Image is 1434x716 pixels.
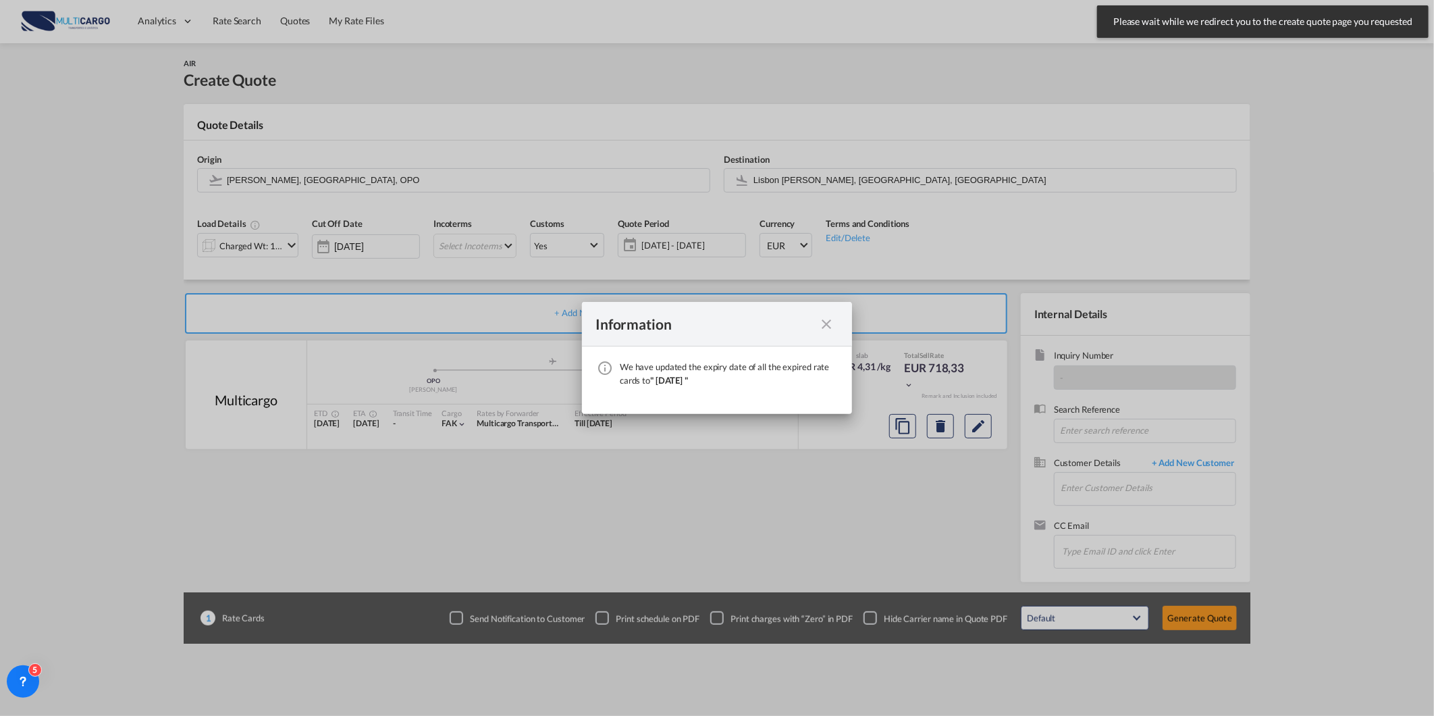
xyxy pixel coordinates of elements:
md-icon: icon-close fg-AAA8AD cursor [818,316,834,332]
md-icon: icon-information-outline [597,360,613,376]
md-dialog: We have ... [582,302,852,414]
div: Information [595,315,814,332]
span: " [DATE] " [650,375,688,386]
span: Please wait while we redirect you to the create quote page you requested [1109,15,1416,28]
div: We have updated the expiry date of all the expired rate cards to [620,360,839,387]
